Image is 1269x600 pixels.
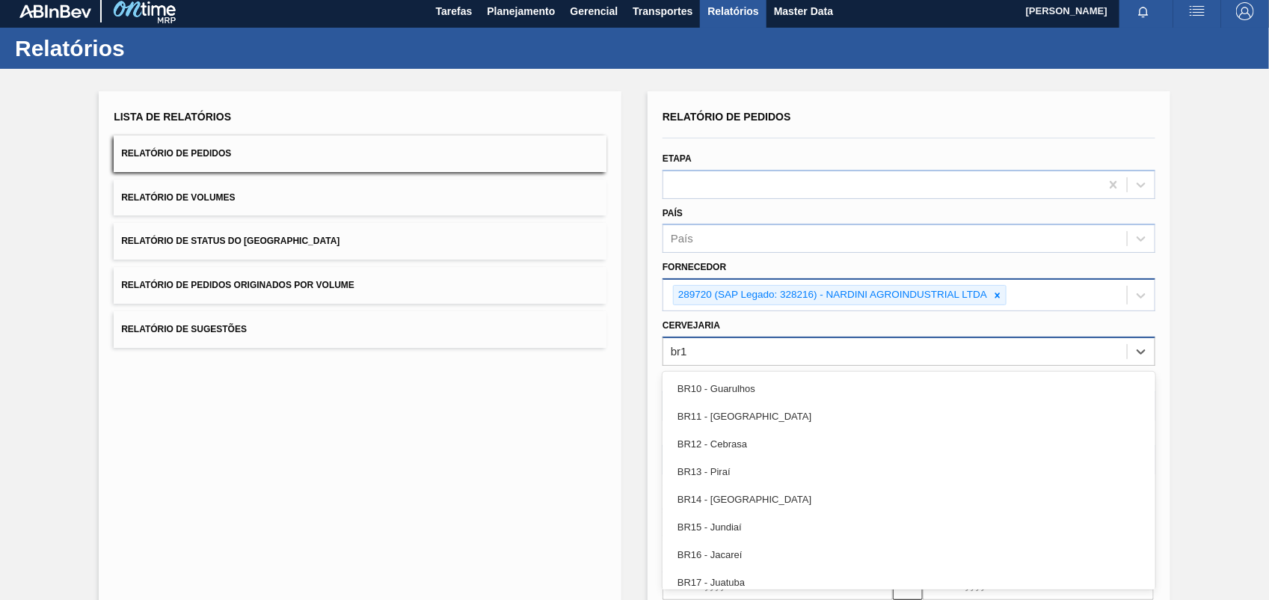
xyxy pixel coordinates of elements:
[121,148,231,159] span: Relatório de Pedidos
[663,320,720,331] label: Cervejaria
[663,541,1155,569] div: BR16 - Jacareí
[663,513,1155,541] div: BR15 - Jundiaí
[663,402,1155,430] div: BR11 - [GEOGRAPHIC_DATA]
[15,40,280,57] h1: Relatórios
[663,208,683,218] label: País
[707,2,758,20] span: Relatórios
[121,192,235,203] span: Relatório de Volumes
[114,311,606,348] button: Relatório de Sugestões
[114,180,606,216] button: Relatório de Volumes
[1119,1,1167,22] button: Notificações
[114,135,606,172] button: Relatório de Pedidos
[19,4,91,18] img: TNhmsLtSVTkK8tSr43FrP2fwEKptu5GPRR3wAAAABJRU5ErkJggg==
[663,153,692,164] label: Etapa
[663,569,1155,596] div: BR17 - Juatuba
[633,2,692,20] span: Transportes
[1236,2,1254,20] img: Logout
[121,324,247,334] span: Relatório de Sugestões
[663,430,1155,458] div: BR12 - Cebrasa
[674,286,989,304] div: 289720 (SAP Legado: 328216) - NARDINI AGROINDUSTRIAL LTDA
[663,262,726,272] label: Fornecedor
[121,236,339,246] span: Relatório de Status do [GEOGRAPHIC_DATA]
[774,2,833,20] span: Master Data
[114,111,231,123] span: Lista de Relatórios
[571,2,618,20] span: Gerencial
[663,375,1155,402] div: BR10 - Guarulhos
[487,2,555,20] span: Planejamento
[663,111,791,123] span: Relatório de Pedidos
[436,2,473,20] span: Tarefas
[663,458,1155,486] div: BR13 - Piraí
[671,233,693,245] div: País
[114,267,606,304] button: Relatório de Pedidos Originados por Volume
[121,280,354,290] span: Relatório de Pedidos Originados por Volume
[663,486,1155,513] div: BR14 - [GEOGRAPHIC_DATA]
[1188,2,1206,20] img: userActions
[114,223,606,260] button: Relatório de Status do [GEOGRAPHIC_DATA]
